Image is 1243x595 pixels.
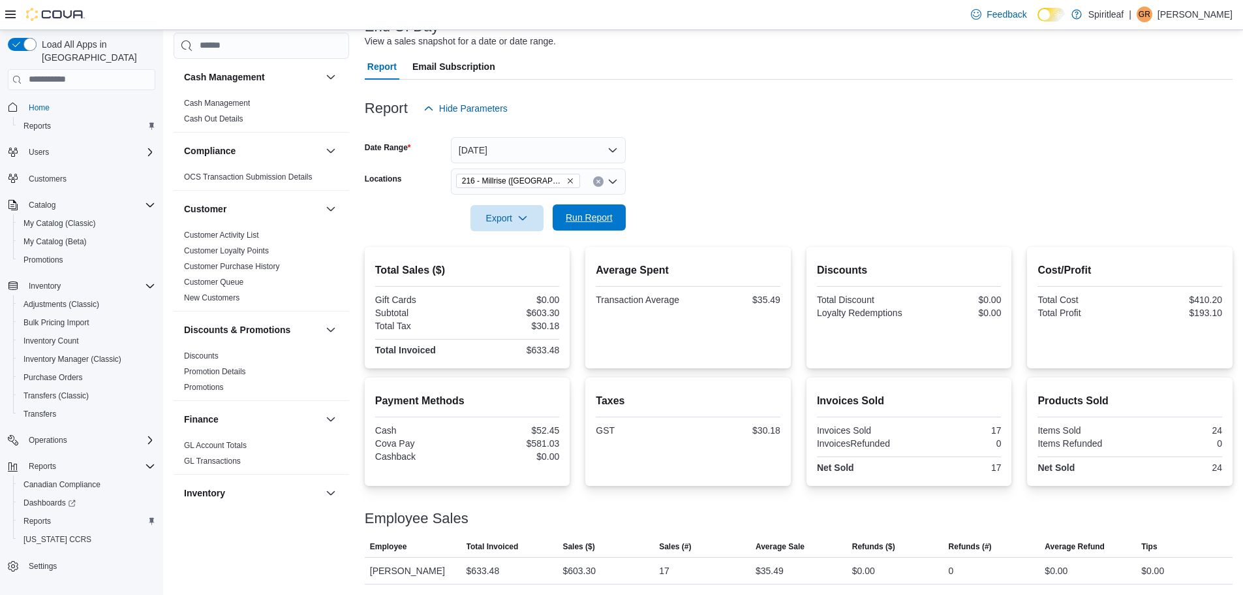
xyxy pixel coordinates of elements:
[1037,295,1127,305] div: Total Cost
[18,252,155,268] span: Promotions
[418,95,513,121] button: Hide Parameters
[184,144,236,157] h3: Compliance
[184,202,226,216] h3: Customer
[23,391,89,401] span: Transfers (Classic)
[184,413,320,426] button: Finance
[23,558,155,574] span: Settings
[323,411,339,427] button: Finance
[184,114,243,124] span: Cash Out Details
[18,370,88,385] a: Purchase Orders
[1133,295,1222,305] div: $410.20
[184,231,259,240] a: Customer Activity List
[323,201,339,217] button: Customer
[23,432,72,448] button: Operations
[596,263,780,278] h2: Average Spent
[659,541,691,552] span: Sales (#)
[375,295,465,305] div: Gift Cards
[375,451,465,462] div: Cashback
[375,308,465,318] div: Subtotal
[174,169,349,190] div: Compliance
[912,425,1001,436] div: 17
[1137,7,1152,22] div: Gavin R
[184,367,246,376] a: Promotion Details
[23,278,66,294] button: Inventory
[912,295,1001,305] div: $0.00
[817,425,906,436] div: Invoices Sold
[949,563,954,579] div: 0
[184,293,239,302] a: New Customers
[365,35,556,48] div: View a sales snapshot for a date or date range.
[184,246,269,255] a: Customer Loyalty Points
[456,174,580,188] span: 216 - Millrise (Calgary)
[439,102,508,115] span: Hide Parameters
[184,413,219,426] h3: Finance
[23,409,56,419] span: Transfers
[3,169,161,188] button: Customers
[817,438,906,449] div: InvoicesRefunded
[184,278,243,287] a: Customer Queue
[659,563,669,579] div: 17
[18,315,155,330] span: Bulk Pricing Import
[23,317,89,328] span: Bulk Pricing Import
[3,556,161,575] button: Settings
[184,487,225,500] h3: Inventory
[174,227,349,311] div: Customer
[184,114,243,123] a: Cash Out Details
[18,297,104,312] a: Adjustments (Classic)
[3,277,161,295] button: Inventory
[23,432,155,448] span: Operations
[23,99,155,116] span: Home
[852,563,875,579] div: $0.00
[184,383,224,392] a: Promotions
[13,350,161,368] button: Inventory Manager (Classic)
[174,348,349,400] div: Discounts & Promotions
[470,425,559,436] div: $52.45
[23,498,76,508] span: Dashboards
[323,322,339,338] button: Discounts & Promotions
[184,351,219,361] span: Discounts
[184,456,241,466] span: GL Transactions
[1037,393,1222,409] h2: Products Sold
[18,252,69,268] a: Promotions
[13,332,161,350] button: Inventory Count
[1037,308,1127,318] div: Total Profit
[1037,462,1075,473] strong: Net Sold
[470,321,559,331] div: $30.18
[596,425,685,436] div: GST
[184,457,241,466] a: GL Transactions
[3,196,161,214] button: Catalog
[566,211,613,224] span: Run Report
[607,176,618,187] button: Open list of options
[852,541,895,552] span: Refunds ($)
[365,174,402,184] label: Locations
[184,246,269,256] span: Customer Loyalty Points
[18,513,155,529] span: Reports
[29,147,49,157] span: Users
[184,202,320,216] button: Customer
[375,438,465,449] div: Cova Pay
[18,216,155,231] span: My Catalog (Classic)
[13,405,161,423] button: Transfers
[29,200,55,210] span: Catalog
[375,393,560,409] h2: Payment Methods
[18,388,94,404] a: Transfers (Classic)
[467,541,519,552] span: Total Invoiced
[3,143,161,161] button: Users
[18,406,155,422] span: Transfers
[23,558,62,574] a: Settings
[184,144,320,157] button: Compliance
[18,315,95,330] a: Bulk Pricing Import
[13,233,161,251] button: My Catalog (Beta)
[1133,425,1222,436] div: 24
[13,494,161,512] a: Dashboards
[184,293,239,303] span: New Customers
[817,393,1002,409] h2: Invoices Sold
[37,38,155,64] span: Load All Apps in [GEOGRAPHIC_DATA]
[462,174,564,187] span: 216 - Millrise ([GEOGRAPHIC_DATA])
[23,534,91,545] span: [US_STATE] CCRS
[18,333,155,349] span: Inventory Count
[691,425,780,436] div: $30.18
[23,458,61,474] button: Reports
